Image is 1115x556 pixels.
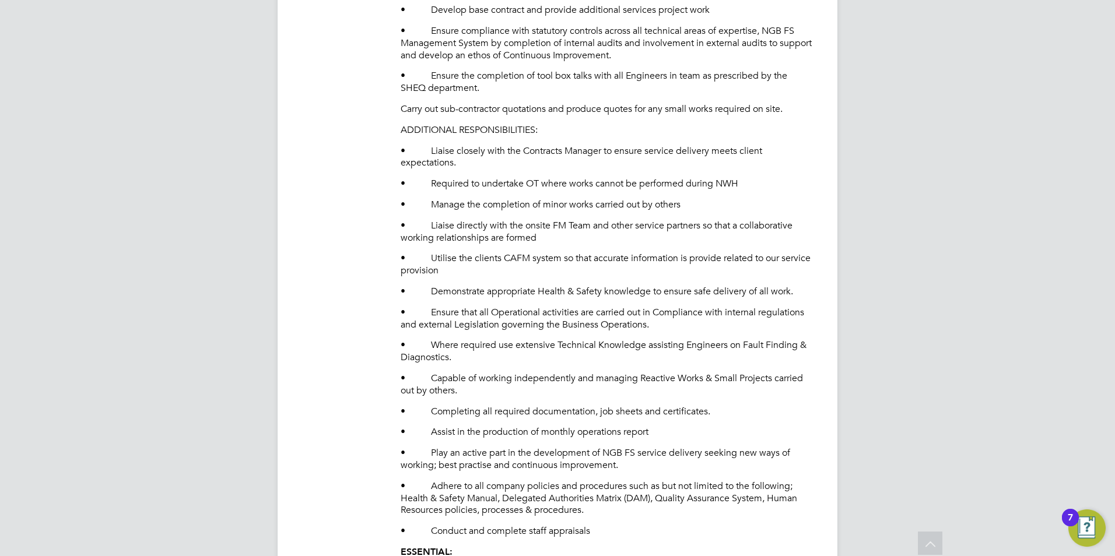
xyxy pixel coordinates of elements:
[1068,518,1073,533] div: 7
[401,406,814,418] p: • Completing all required documentation, job sheets and certificates.
[401,525,814,537] p: • Conduct and complete staff appraisals
[401,426,814,438] p: • Assist in the production of monthly operations report
[401,286,814,298] p: • Demonstrate appropriate Health & Safety knowledge to ensure safe delivery of all work.
[401,220,814,244] p: • Liaise directly with the onsite FM Team and other service partners so that a collaborative work...
[401,178,814,190] p: • Required to undertake OT where works cannot be performed during NWH
[401,4,814,16] p: • Develop base contract and provide additional services project work
[401,199,814,211] p: • Manage the completion of minor works carried out by others
[401,307,814,331] p: • Ensure that all Operational activities are carried out in Compliance with internal regulations ...
[401,25,814,61] p: • Ensure compliance with statutory controls across all technical areas of expertise, NGB FS Manag...
[401,447,814,471] p: • Play an active part in the development of NGB FS service delivery seeking new ways of working; ...
[401,252,814,277] p: • Utilise the clients CAFM system so that accurate information is provide related to our service ...
[401,103,814,115] p: Carry out sub-contractor quotations and produce quotes for any small works required on site.
[401,145,814,170] p: • Liaise closely with the Contracts Manager to ensure service delivery meets client expectations.
[1068,509,1106,547] button: Open Resource Center, 7 new notifications
[401,124,814,136] p: ADDITIONAL RESPONSIBILITIES:
[401,480,814,516] p: • Adhere to all company policies and procedures such as but not limited to the following; Health ...
[401,70,814,94] p: • Ensure the completion of tool box talks with all Engineers in team as prescribed by the SHEQ de...
[401,372,814,397] p: • Capable of working independently and managing Reactive Works & Small Projects carried out by ot...
[401,339,814,364] p: • Where required use extensive Technical Knowledge assisting Engineers on Fault Finding & Diagnos...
